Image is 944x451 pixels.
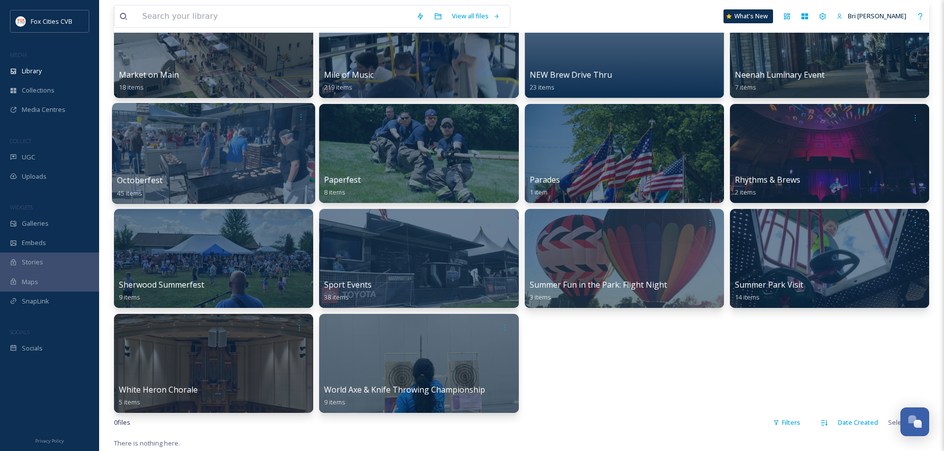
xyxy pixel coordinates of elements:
div: Filters [768,413,805,432]
a: World Axe & Knife Throwing Championship9 items [324,385,485,406]
span: 18 items [119,83,144,92]
span: Media Centres [22,105,65,114]
a: View all files [447,6,505,26]
span: 8 items [324,188,345,197]
span: World Axe & Knife Throwing Championship [324,384,485,395]
span: NEW Brew Drive Thru [530,69,612,80]
a: Sport Events38 items [324,280,372,301]
span: Embeds [22,238,46,248]
span: 219 items [324,83,352,92]
span: Stories [22,257,43,267]
button: Open Chat [900,407,929,436]
span: SnapLink [22,297,49,306]
span: Bri [PERSON_NAME] [848,11,906,20]
span: Maps [22,277,38,287]
span: Library [22,66,42,76]
span: Summer Fun in the Park: Flight Night [530,279,667,290]
span: Parades [530,174,560,185]
span: WIDGETS [10,203,33,211]
span: 9 items [119,293,140,301]
span: Rhythms & Brews [735,174,800,185]
a: NEW Brew Drive Thru23 items [530,70,612,92]
span: Collections [22,86,55,95]
span: Sherwood Summerfest [119,279,204,290]
span: Fox Cities CVB [31,17,72,26]
a: Neenah Luminary Event7 items [735,70,825,92]
a: Summer Park Visit14 items [735,280,803,301]
a: Market on Main18 items [119,70,179,92]
a: Sherwood Summerfest9 items [119,280,204,301]
div: Date Created [833,413,883,432]
a: Summer Fun in the Park: Flight Night3 items [530,280,667,301]
a: Paperfest8 items [324,175,361,197]
span: 14 items [735,293,760,301]
span: Mile of Music [324,69,374,80]
span: 1 item [530,188,548,197]
span: Socials [22,344,43,353]
span: 23 items [530,83,555,92]
span: COLLECT [10,137,31,145]
span: Privacy Policy [35,438,64,444]
span: 7 items [735,83,756,92]
a: Bri [PERSON_NAME] [832,6,911,26]
a: What's New [723,9,773,23]
span: SOCIALS [10,328,30,336]
span: Paperfest [324,174,361,185]
span: 38 items [324,293,349,301]
span: There is nothing here. [114,439,180,448]
input: Search your library [137,5,411,27]
span: Octoberfest [117,175,163,186]
span: Market on Main [119,69,179,80]
span: Galleries [22,219,49,228]
span: 0 file s [114,418,130,427]
span: Neenah Luminary Event [735,69,825,80]
span: Summer Park Visit [735,279,803,290]
span: 45 items [117,188,142,197]
span: White Heron Chorale [119,384,198,395]
span: Uploads [22,172,47,181]
a: Rhythms & Brews2 items [735,175,800,197]
img: images.png [16,16,26,26]
span: 5 items [119,398,140,406]
span: UGC [22,152,35,162]
span: MEDIA [10,51,27,58]
span: 2 items [735,188,756,197]
a: Parades1 item [530,175,560,197]
span: Select all [888,418,914,427]
a: Privacy Policy [35,434,64,446]
a: Mile of Music219 items [324,70,374,92]
span: Sport Events [324,279,372,290]
span: 3 items [530,293,551,301]
span: 9 items [324,398,345,406]
a: White Heron Chorale5 items [119,385,198,406]
a: Octoberfest45 items [117,176,163,198]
